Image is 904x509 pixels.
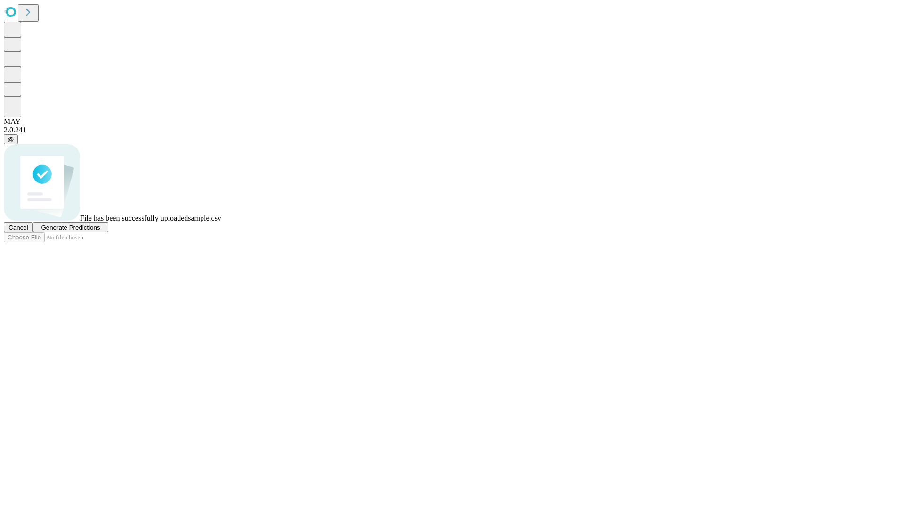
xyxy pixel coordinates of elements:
button: Cancel [4,222,33,232]
div: MAY [4,117,900,126]
span: Cancel [8,224,28,231]
div: 2.0.241 [4,126,900,134]
span: Generate Predictions [41,224,100,231]
button: @ [4,134,18,144]
span: File has been successfully uploaded [80,214,188,222]
span: @ [8,136,14,143]
span: sample.csv [188,214,221,222]
button: Generate Predictions [33,222,108,232]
